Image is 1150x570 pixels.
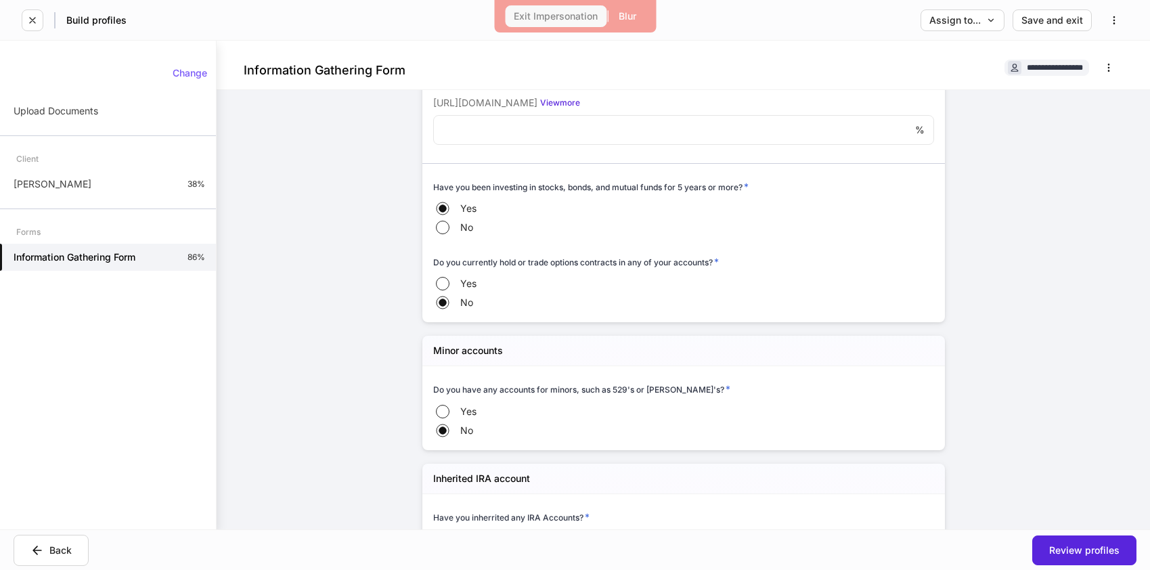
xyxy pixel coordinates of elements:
[921,9,1004,31] button: Assign to...
[433,96,537,110] p: [URL][DOMAIN_NAME]
[460,424,473,437] span: No
[505,5,606,27] button: Exit Impersonation
[433,180,749,194] h6: Have you been investing in stocks, bonds, and mutual funds for 5 years or more?
[1021,16,1083,25] div: Save and exit
[460,296,473,309] span: No
[14,104,98,118] p: Upload Documents
[1013,9,1092,31] button: Save and exit
[164,62,216,84] button: Change
[14,535,89,566] button: Back
[244,62,405,79] h4: Information Gathering Form
[460,221,473,234] span: No
[433,115,934,145] div: %
[14,250,135,264] h5: Information Gathering Form
[433,382,730,396] h6: Do you have any accounts for minors, such as 529's or [PERSON_NAME]'s?
[30,544,72,557] div: Back
[433,510,590,524] h6: Have you inherrited any IRA Accounts?
[66,14,127,27] h5: Build profiles
[514,12,598,21] div: Exit Impersonation
[540,99,580,107] div: View more
[16,220,41,244] div: Forms
[173,68,207,78] div: Change
[1032,535,1136,565] button: Review profiles
[433,472,530,485] h5: Inherited IRA account
[610,5,645,27] button: Blur
[540,96,580,110] button: Viewmore
[1049,546,1120,555] div: Review profiles
[187,179,205,190] p: 38%
[16,147,39,171] div: Client
[187,252,205,263] p: 86%
[619,12,636,21] div: Blur
[460,202,477,215] span: Yes
[14,177,91,191] p: [PERSON_NAME]
[460,277,477,290] span: Yes
[460,405,477,418] span: Yes
[433,344,503,357] h5: Minor accounts
[929,16,996,25] div: Assign to...
[433,255,719,269] h6: Do you currently hold or trade options contracts in any of your accounts?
